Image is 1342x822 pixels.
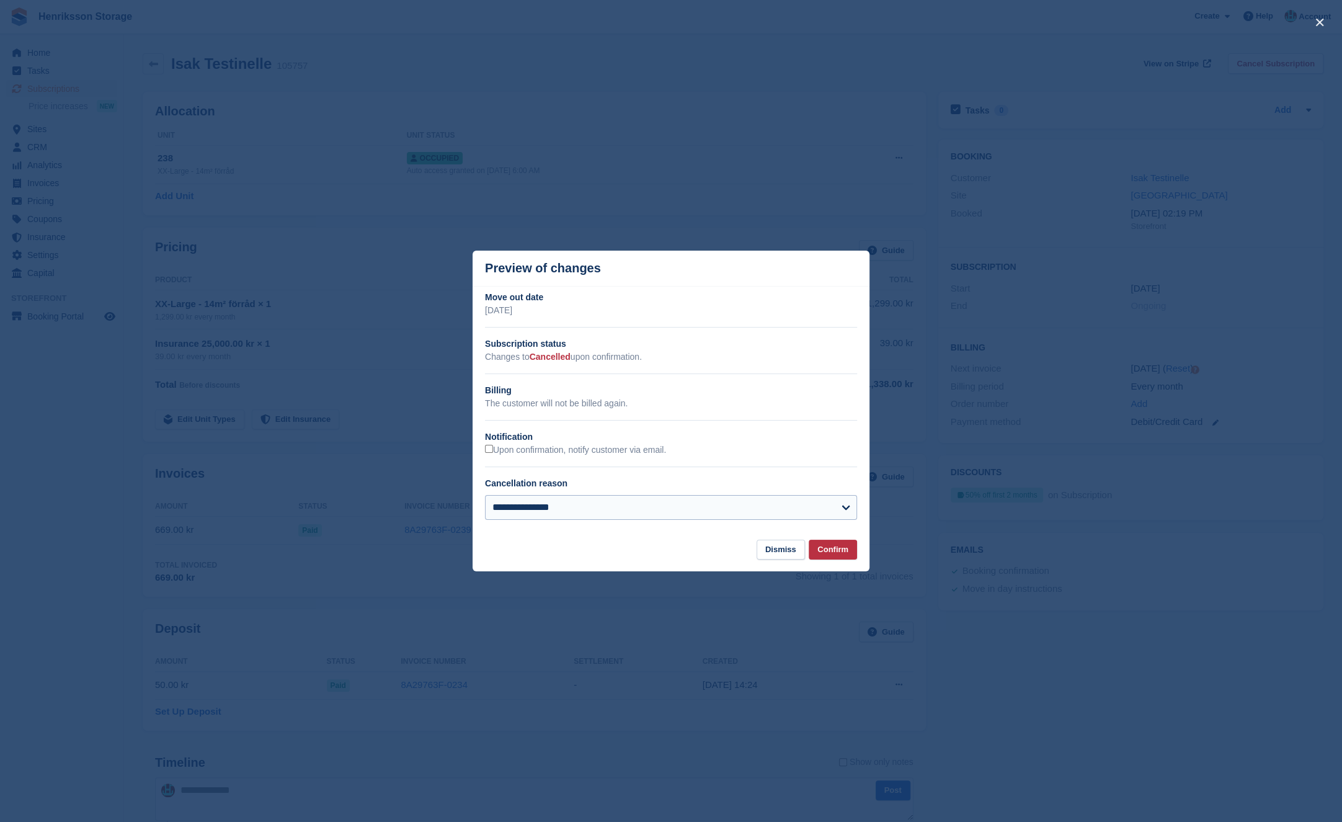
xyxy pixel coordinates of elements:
[485,431,857,444] h2: Notification
[485,291,857,304] h2: Move out date
[485,384,857,397] h2: Billing
[485,261,601,275] p: Preview of changes
[485,397,857,410] p: The customer will not be billed again.
[1310,12,1330,32] button: close
[485,337,857,351] h2: Subscription status
[485,478,567,488] label: Cancellation reason
[485,445,666,456] label: Upon confirmation, notify customer via email.
[485,351,857,364] p: Changes to upon confirmation.
[485,304,857,317] p: [DATE]
[809,540,857,560] button: Confirm
[485,445,493,453] input: Upon confirmation, notify customer via email.
[530,352,571,362] span: Cancelled
[757,540,805,560] button: Dismiss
